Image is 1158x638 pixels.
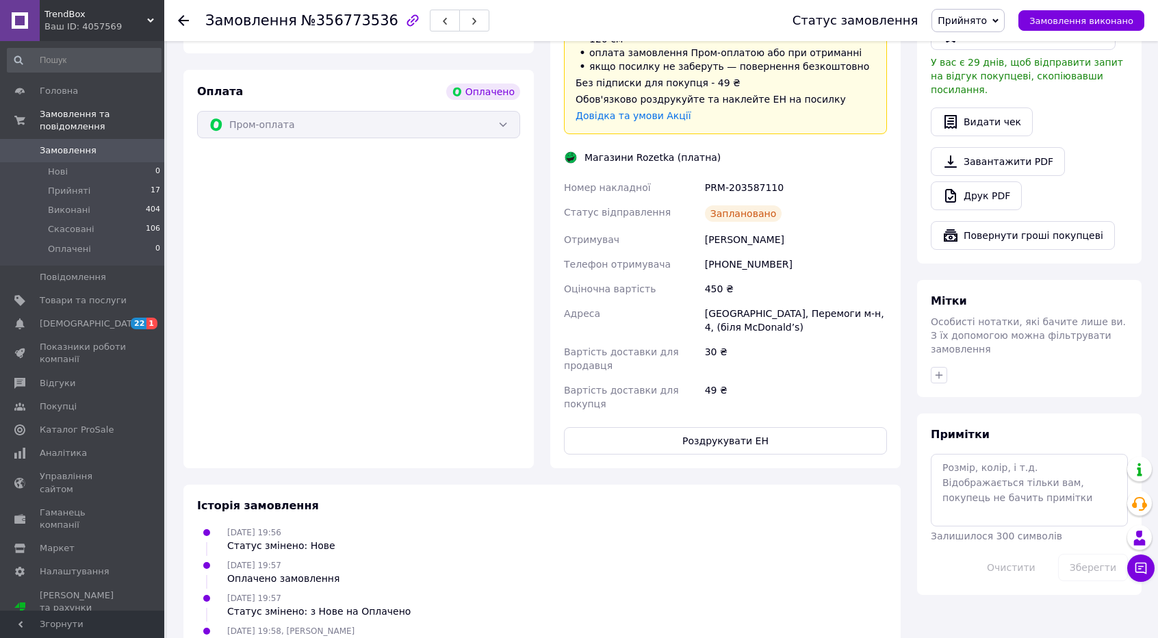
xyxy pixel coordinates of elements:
span: Вартість доставки для продавця [564,346,679,371]
span: Примітки [931,428,990,441]
a: Завантажити PDF [931,147,1065,176]
div: 49 ₴ [702,378,890,416]
span: 404 [146,204,160,216]
span: Товари та послуги [40,294,127,307]
a: Друк PDF [931,181,1022,210]
div: Статус змінено: з Нове на Оплачено [227,604,411,618]
div: Оплачено замовлення [227,572,339,585]
span: Каталог ProSale [40,424,114,436]
span: №356773536 [301,12,398,29]
span: Гаманець компанії [40,507,127,531]
div: Ваш ID: 4057569 [44,21,164,33]
span: Налаштування [40,565,110,578]
span: Телефон отримувача [564,259,671,270]
span: Покупці [40,400,77,413]
span: [DATE] 19:57 [227,561,281,570]
span: TrendBox [44,8,147,21]
div: [PERSON_NAME] [702,227,890,252]
span: Номер накладної [564,182,651,193]
span: Залишилося 300 символів [931,531,1062,541]
span: Замовлення виконано [1029,16,1133,26]
span: Оплата [197,85,243,98]
div: Оплачено [446,84,520,100]
span: Статус відправлення [564,207,671,218]
span: Вартість доставки для покупця [564,385,679,409]
span: Повідомлення [40,271,106,283]
span: Аналітика [40,447,87,459]
span: Замовлення [40,144,96,157]
a: Довідка та умови Акції [576,110,691,121]
div: Повернутися назад [178,14,189,27]
button: Замовлення виконано [1018,10,1144,31]
span: [DATE] 19:56 [227,528,281,537]
li: оплата замовлення Пром-оплатою або при отриманні [576,46,875,60]
span: [DATE] 19:58, [PERSON_NAME] [227,626,355,636]
button: Видати чек [931,107,1033,136]
span: Адреса [564,308,600,319]
button: Чат з покупцем [1127,554,1155,582]
span: 1 [146,318,157,329]
span: 0 [155,166,160,178]
span: Прийняті [48,185,90,197]
button: Повернути гроші покупцеві [931,221,1115,250]
button: Роздрукувати ЕН [564,427,887,455]
span: Виконані [48,204,90,216]
div: Заплановано [705,205,782,222]
div: 30 ₴ [702,340,890,378]
span: Отримувач [564,234,619,245]
li: якщо посилку не заберуть — повернення безкоштовно [576,60,875,73]
span: 0 [155,243,160,255]
span: [DATE] 19:57 [227,594,281,603]
span: Історія замовлення [197,499,319,512]
div: Обов'язково роздрукуйте та наклейте ЕН на посилку [576,92,875,106]
div: [GEOGRAPHIC_DATA], Перемоги м-н, 4, (біля McDonald’s) [702,301,890,340]
span: Прийнято [938,15,987,26]
div: PRM-203587110 [702,175,890,200]
span: 17 [151,185,160,197]
span: Скасовані [48,223,94,235]
div: Статус змінено: Нове [227,539,335,552]
span: Особисті нотатки, які бачите лише ви. З їх допомогою можна фільтрувати замовлення [931,316,1126,355]
span: Замовлення та повідомлення [40,108,164,133]
span: 22 [131,318,146,329]
div: Магазини Rozetka (платна) [581,151,724,164]
span: [DEMOGRAPHIC_DATA] [40,318,141,330]
span: Замовлення [205,12,297,29]
span: Оплачені [48,243,91,255]
span: 106 [146,223,160,235]
span: Відгуки [40,377,75,390]
span: Головна [40,85,78,97]
div: Статус замовлення [793,14,918,27]
div: Без підписки для покупця - 49 ₴ [576,76,875,90]
div: 450 ₴ [702,277,890,301]
input: Пошук [7,48,162,73]
span: Оціночна вартість [564,283,656,294]
span: [PERSON_NAME] та рахунки [40,589,127,627]
div: [PHONE_NUMBER] [702,252,890,277]
span: У вас є 29 днів, щоб відправити запит на відгук покупцеві, скопіювавши посилання. [931,57,1123,95]
span: Маркет [40,542,75,554]
span: Нові [48,166,68,178]
span: Мітки [931,294,967,307]
span: Показники роботи компанії [40,341,127,366]
span: Управління сайтом [40,470,127,495]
